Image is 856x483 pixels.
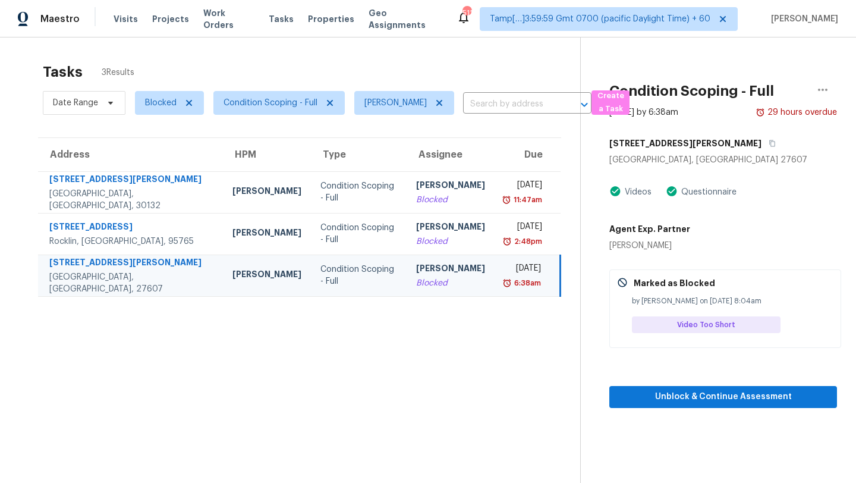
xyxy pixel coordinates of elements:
div: Blocked [416,236,485,247]
span: Work Orders [203,7,254,31]
div: Condition Scoping - Full [320,264,397,287]
span: Maestro [40,13,80,25]
span: Visits [114,13,138,25]
button: Unblock & Continue Assessment [609,386,837,408]
div: [PERSON_NAME] [232,185,301,200]
span: [PERSON_NAME] [364,97,427,109]
th: Due [495,138,560,171]
div: [DATE] [504,221,542,236]
h2: Tasks [43,66,83,78]
th: Type [311,138,407,171]
h5: Agent Exp. Partner [609,223,690,235]
div: 11:47am [511,194,542,206]
span: Create a Task [597,89,624,117]
img: Overdue Alarm Icon [502,277,512,289]
div: [STREET_ADDRESS] [49,221,213,236]
button: Open [576,96,593,113]
span: Condition Scoping - Full [224,97,317,109]
div: [GEOGRAPHIC_DATA], [GEOGRAPHIC_DATA], 30132 [49,188,213,212]
button: Copy Address [761,133,778,154]
button: Create a Task [591,90,630,115]
div: [PERSON_NAME] [416,262,485,277]
div: Condition Scoping - Full [320,180,397,204]
div: Condition Scoping - Full [320,222,397,246]
div: [DATE] [504,262,541,277]
div: [PERSON_NAME] [416,221,485,236]
div: by [PERSON_NAME] on [DATE] 8:04am [632,295,833,307]
div: [STREET_ADDRESS][PERSON_NAME] [49,256,213,271]
span: Tasks [269,15,294,23]
div: [PERSON_NAME] [232,268,301,283]
div: Blocked [416,277,485,289]
span: [PERSON_NAME] [766,13,838,25]
span: Blocked [145,97,177,109]
input: Search by address [463,95,558,114]
div: 29 hours overdue [765,106,837,118]
div: Questionnaire [678,186,737,198]
span: Projects [152,13,189,25]
div: 2:48pm [512,236,542,247]
div: 511 [462,7,471,19]
div: [DATE] [504,179,542,194]
span: Date Range [53,97,98,109]
div: [GEOGRAPHIC_DATA], [GEOGRAPHIC_DATA] 27607 [609,154,837,166]
span: Unblock & Continue Assessment [619,390,827,404]
div: [PERSON_NAME] [416,179,485,194]
img: Artifact Present Icon [609,185,621,197]
h5: [STREET_ADDRESS][PERSON_NAME] [609,137,761,149]
div: [PERSON_NAME] [232,227,301,241]
th: Address [38,138,223,171]
div: Videos [621,186,652,198]
span: Video Too Short [677,319,740,331]
div: [STREET_ADDRESS][PERSON_NAME] [49,173,213,188]
h2: Condition Scoping - Full [609,85,774,97]
span: Geo Assignments [369,7,442,31]
div: [DATE] by 6:38am [609,106,678,118]
div: 6:38am [512,277,541,289]
span: 3 Results [102,67,134,79]
div: [PERSON_NAME] [609,240,690,252]
div: [GEOGRAPHIC_DATA], [GEOGRAPHIC_DATA], 27607 [49,271,213,295]
img: Overdue Alarm Icon [502,194,511,206]
th: Assignee [407,138,495,171]
p: Marked as Blocked [634,277,715,289]
span: Properties [308,13,354,25]
th: HPM [223,138,311,171]
img: Overdue Alarm Icon [502,236,512,247]
div: Blocked [416,194,485,206]
span: Tamp[…]3:59:59 Gmt 0700 (pacific Daylight Time) + 60 [490,13,710,25]
img: Gray Cancel Icon [617,277,628,288]
img: Artifact Present Icon [666,185,678,197]
div: Rocklin, [GEOGRAPHIC_DATA], 95765 [49,236,213,247]
img: Overdue Alarm Icon [756,106,765,118]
